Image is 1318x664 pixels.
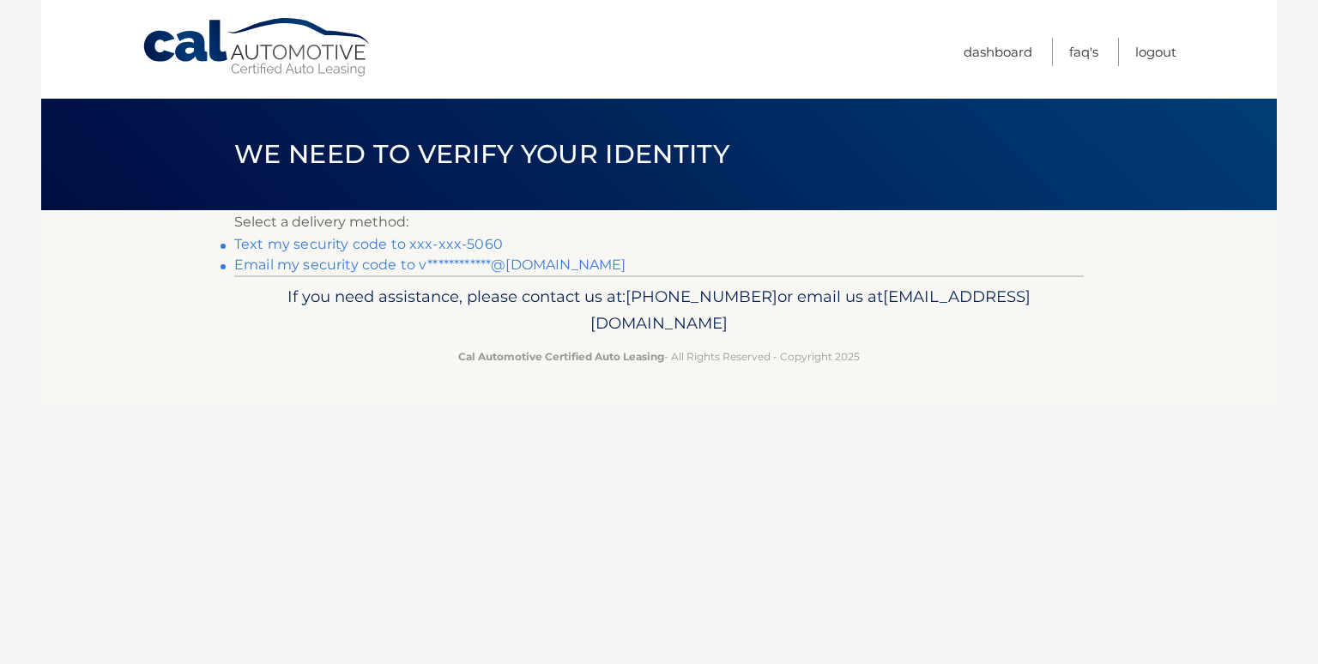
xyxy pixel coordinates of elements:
[626,287,777,306] span: [PHONE_NUMBER]
[234,210,1084,234] p: Select a delivery method:
[458,350,664,363] strong: Cal Automotive Certified Auto Leasing
[234,138,729,170] span: We need to verify your identity
[1135,38,1176,66] a: Logout
[964,38,1032,66] a: Dashboard
[142,17,373,78] a: Cal Automotive
[245,283,1073,338] p: If you need assistance, please contact us at: or email us at
[234,236,503,252] a: Text my security code to xxx-xxx-5060
[1069,38,1098,66] a: FAQ's
[245,347,1073,365] p: - All Rights Reserved - Copyright 2025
